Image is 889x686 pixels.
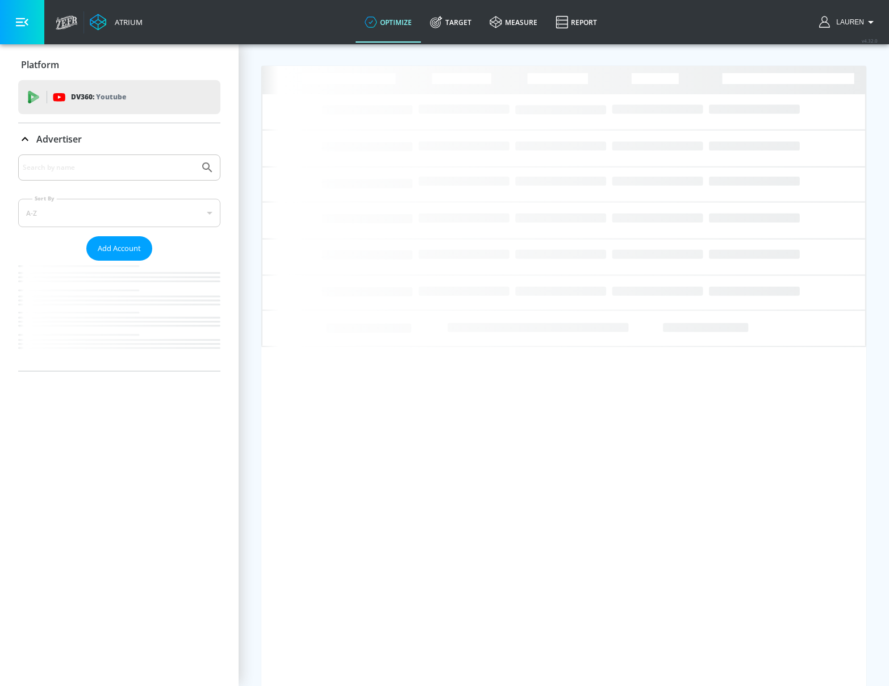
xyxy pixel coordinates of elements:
a: optimize [356,2,421,43]
button: Lauren [819,15,878,29]
label: Sort By [32,195,57,202]
div: Advertiser [18,123,220,155]
span: login as: lauren.bacher@zefr.com [832,18,864,26]
a: measure [481,2,546,43]
p: Advertiser [36,133,82,145]
input: Search by name [23,160,195,175]
a: Report [546,2,606,43]
div: DV360: Youtube [18,80,220,114]
button: Add Account [86,236,152,261]
p: Youtube [96,91,126,103]
span: Add Account [98,242,141,255]
div: Atrium [110,17,143,27]
div: A-Z [18,199,220,227]
nav: list of Advertiser [18,261,220,371]
span: v 4.32.0 [862,37,878,44]
p: DV360: [71,91,126,103]
p: Platform [21,58,59,71]
a: Atrium [90,14,143,31]
a: Target [421,2,481,43]
div: Advertiser [18,154,220,371]
div: Platform [18,49,220,81]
